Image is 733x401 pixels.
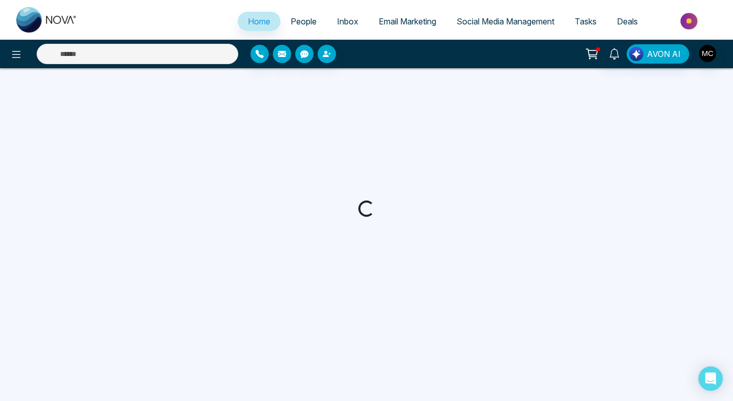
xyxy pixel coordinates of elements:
[565,12,607,31] a: Tasks
[617,16,638,26] span: Deals
[337,16,358,26] span: Inbox
[291,16,317,26] span: People
[629,47,643,61] img: Lead Flow
[607,12,648,31] a: Deals
[379,16,436,26] span: Email Marketing
[457,16,554,26] span: Social Media Management
[16,7,77,33] img: Nova CRM Logo
[248,16,270,26] span: Home
[653,10,727,33] img: Market-place.gif
[627,44,689,64] button: AVON AI
[699,45,716,62] img: User Avatar
[698,366,723,391] div: Open Intercom Messenger
[238,12,280,31] a: Home
[446,12,565,31] a: Social Media Management
[327,12,369,31] a: Inbox
[280,12,327,31] a: People
[369,12,446,31] a: Email Marketing
[647,48,681,60] span: AVON AI
[575,16,597,26] span: Tasks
